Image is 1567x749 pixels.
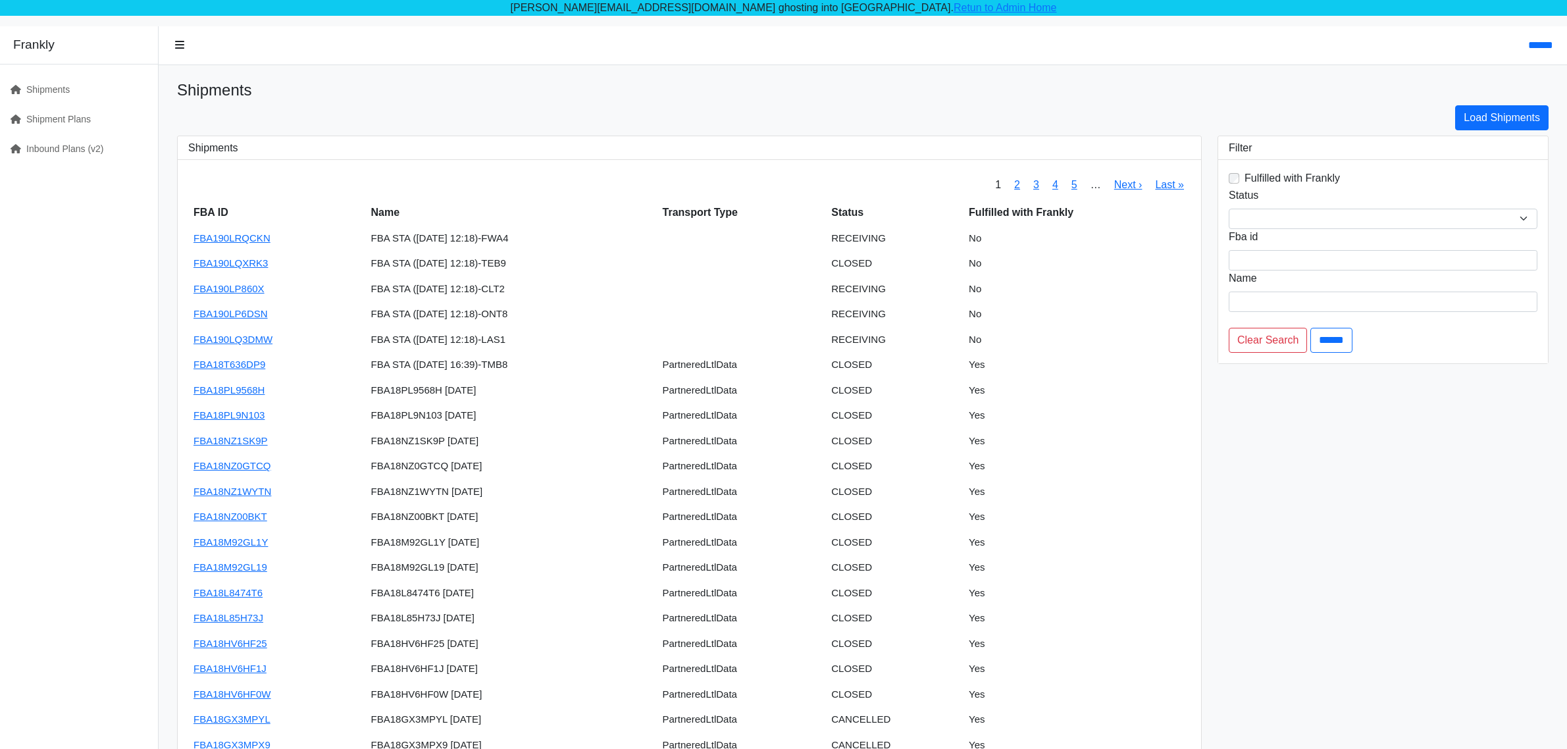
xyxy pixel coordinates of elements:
label: Fulfilled with Frankly [1245,170,1340,186]
td: No [963,251,1191,276]
td: FBA STA ([DATE] 12:18)-TEB9 [366,251,657,276]
td: CLOSED [826,555,963,581]
a: FBA18HV6HF0W [193,688,271,700]
td: PartneredLtlData [657,378,827,403]
td: FBA18NZ0GTCQ [DATE] [366,453,657,479]
td: FBA18M92GL19 [DATE] [366,555,657,581]
td: FBA STA ([DATE] 12:18)-LAS1 [366,327,657,353]
td: Yes [963,656,1191,682]
span: … [1084,170,1108,199]
h3: Shipments [188,142,1191,154]
td: CLOSED [826,251,963,276]
a: FBA18PL9568H [193,384,265,396]
td: CLOSED [826,504,963,530]
td: FBA18PL9568H [DATE] [366,378,657,403]
td: Yes [963,530,1191,555]
td: CLOSED [826,352,963,378]
a: FBA18HV6HF1J [193,663,267,674]
a: FBA18NZ0GTCQ [193,460,271,471]
td: PartneredLtlData [657,555,827,581]
td: CLOSED [826,428,963,454]
a: Last » [1155,179,1184,190]
td: FBA18L8474T6 [DATE] [366,581,657,606]
a: 3 [1033,179,1039,190]
td: FBA18HV6HF0W [DATE] [366,682,657,708]
h3: Filter [1229,142,1537,154]
td: Yes [963,428,1191,454]
label: Status [1229,188,1258,203]
a: FBA18GX3MPYL [193,713,270,725]
a: FBA190LQ3DMW [193,334,272,345]
td: Yes [963,504,1191,530]
a: FBA18M92GL1Y [193,536,268,548]
a: FBA190LQXRK3 [193,257,268,269]
td: Yes [963,682,1191,708]
td: No [963,276,1191,302]
td: CLOSED [826,606,963,631]
td: FBA18NZ1WYTN [DATE] [366,479,657,505]
td: PartneredLtlData [657,504,827,530]
a: FBA18M92GL19 [193,561,267,573]
a: 5 [1071,179,1077,190]
td: Yes [963,453,1191,479]
td: CLOSED [826,581,963,606]
a: FBA190LP6DSN [193,308,268,319]
td: CLOSED [826,403,963,428]
td: Yes [963,631,1191,657]
td: PartneredLtlData [657,707,827,733]
td: No [963,226,1191,251]
a: FBA18PL9N103 [193,409,265,421]
td: Yes [963,555,1191,581]
h1: Shipments [177,81,1549,100]
td: Yes [963,606,1191,631]
th: Transport Type [657,199,827,226]
td: FBA STA ([DATE] 16:39)-TMB8 [366,352,657,378]
td: CLOSED [826,479,963,505]
td: RECEIVING [826,276,963,302]
a: FBA18L8474T6 [193,587,263,598]
td: FBA18M92GL1Y [DATE] [366,530,657,555]
td: FBA18PL9N103 [DATE] [366,403,657,428]
a: Load Shipments [1455,105,1549,130]
td: PartneredLtlData [657,428,827,454]
td: PartneredLtlData [657,352,827,378]
a: Next › [1114,179,1143,190]
a: FBA18L85H73J [193,612,263,623]
a: 2 [1014,179,1020,190]
label: Name [1229,271,1257,286]
td: Yes [963,707,1191,733]
td: CLOSED [826,631,963,657]
td: PartneredLtlData [657,606,827,631]
a: FBA18T636DP9 [193,359,265,370]
td: No [963,301,1191,327]
td: FBA18GX3MPYL [DATE] [366,707,657,733]
td: Yes [963,479,1191,505]
td: CLOSED [826,530,963,555]
td: PartneredLtlData [657,581,827,606]
span: 1 [989,170,1008,199]
td: FBA18HV6HF1J [DATE] [366,656,657,682]
td: PartneredLtlData [657,403,827,428]
a: Clear Search [1229,328,1307,353]
th: Status [826,199,963,226]
a: 4 [1052,179,1058,190]
td: CANCELLED [826,707,963,733]
td: Yes [963,403,1191,428]
td: FBA STA ([DATE] 12:18)-CLT2 [366,276,657,302]
td: PartneredLtlData [657,453,827,479]
th: Name [366,199,657,226]
td: CLOSED [826,378,963,403]
td: FBA18NZ00BKT [DATE] [366,504,657,530]
a: FBA18NZ1WYTN [193,486,271,497]
th: FBA ID [188,199,366,226]
td: FBA STA ([DATE] 12:18)-ONT8 [366,301,657,327]
td: CLOSED [826,453,963,479]
a: FBA190LRQCKN [193,232,270,244]
td: PartneredLtlData [657,682,827,708]
th: Fulfilled with Frankly [963,199,1191,226]
td: RECEIVING [826,327,963,353]
td: CLOSED [826,682,963,708]
a: FBA18NZ1SK9P [193,435,268,446]
td: FBA18NZ1SK9P [DATE] [366,428,657,454]
td: PartneredLtlData [657,530,827,555]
